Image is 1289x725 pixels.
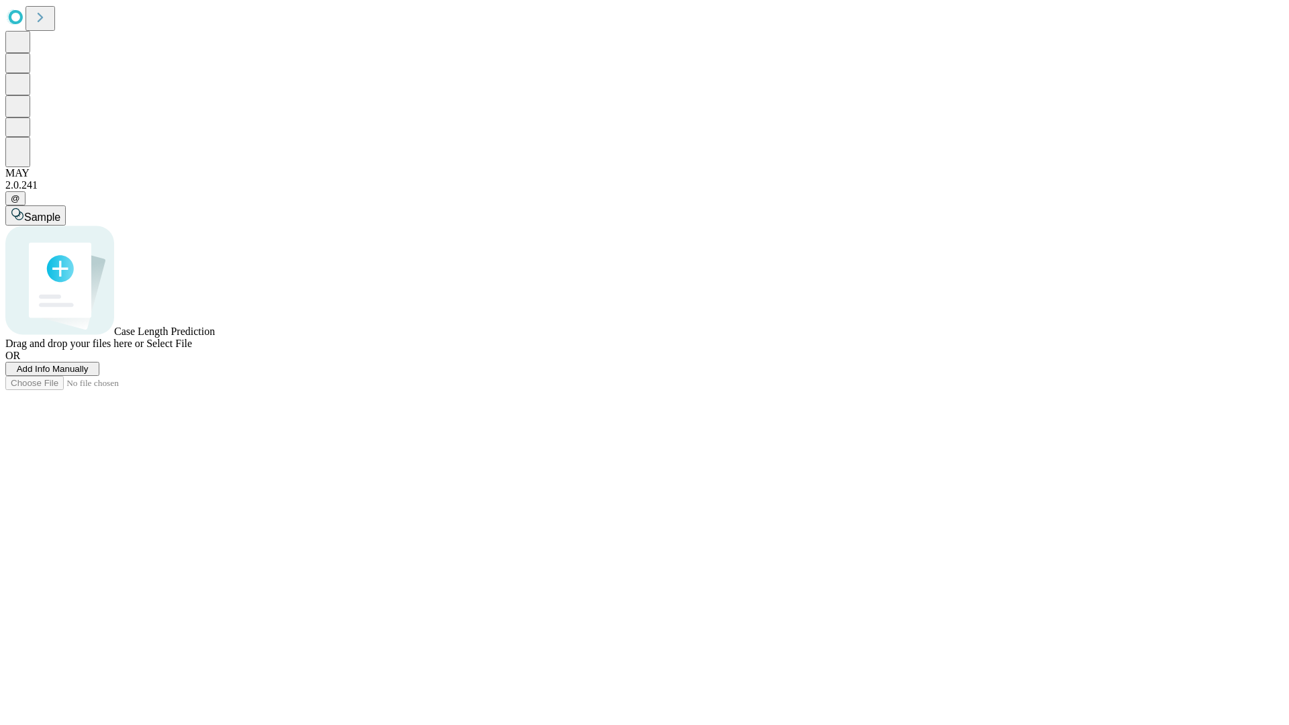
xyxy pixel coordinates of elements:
button: @ [5,191,26,205]
span: OR [5,350,20,361]
span: Sample [24,211,60,223]
span: @ [11,193,20,203]
button: Add Info Manually [5,362,99,376]
span: Select File [146,338,192,349]
span: Drag and drop your files here or [5,338,144,349]
span: Add Info Manually [17,364,89,374]
div: MAY [5,167,1284,179]
div: 2.0.241 [5,179,1284,191]
button: Sample [5,205,66,226]
span: Case Length Prediction [114,326,215,337]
